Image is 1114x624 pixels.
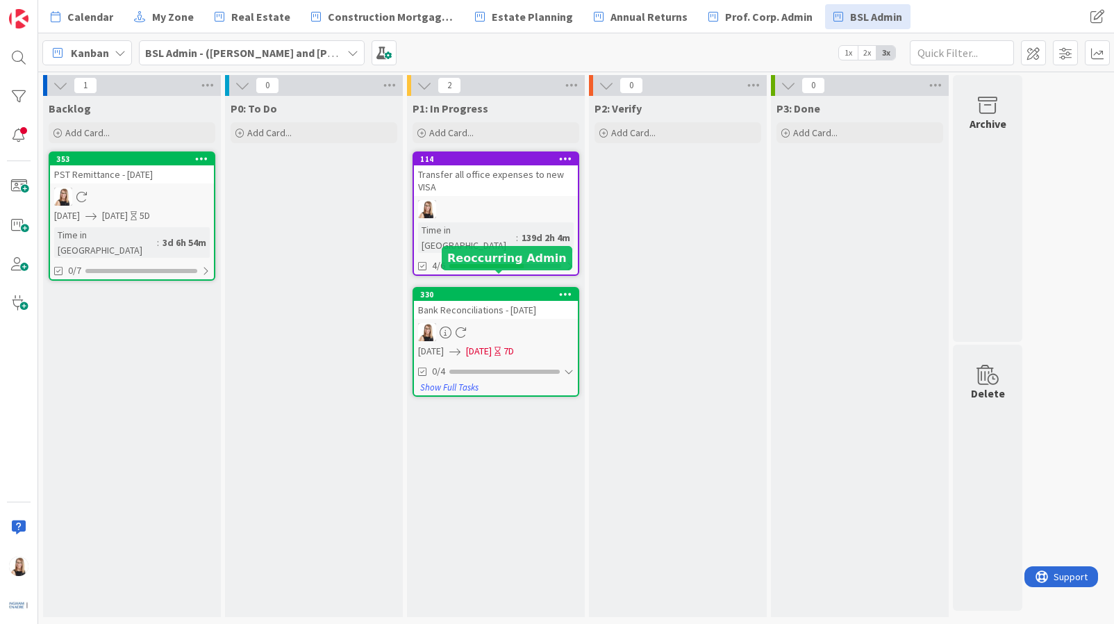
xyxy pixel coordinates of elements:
img: DB [418,200,436,218]
span: 0 [256,77,279,94]
span: Support [29,2,63,19]
div: 353 [50,153,214,165]
img: DB [418,323,436,341]
span: P0: To Do [231,101,277,115]
span: Add Card... [429,126,474,139]
span: Calendar [67,8,113,25]
a: BSL Admin [825,4,911,29]
a: 330Bank Reconciliations - [DATE]DB[DATE][DATE]7D0/4Show Full Tasks [413,287,579,397]
h5: Reoccurring Admin [447,252,567,265]
img: DB [54,188,72,206]
div: 330 [414,288,578,301]
b: BSL Admin - ([PERSON_NAME] and [PERSON_NAME]) [145,46,405,60]
div: PST Remittance - [DATE] [50,165,214,183]
span: [DATE] [102,208,128,223]
span: 1 [74,77,97,94]
span: 0/4 [432,364,445,379]
button: Show Full Tasks [419,380,479,395]
span: 1x [839,46,858,60]
div: Transfer all office expenses to new VISA [414,165,578,196]
a: Prof. Corp. Admin [700,4,821,29]
span: Real Estate [231,8,290,25]
span: 2x [858,46,876,60]
div: DB [414,323,578,341]
span: : [157,235,159,250]
span: BSL Admin [850,8,902,25]
a: 114Transfer all office expenses to new VISADBTime in [GEOGRAPHIC_DATA]:139d 2h 4m4/6 [413,151,579,276]
span: 4/6 [432,258,445,273]
span: 2 [438,77,461,94]
a: Construction Mortgages - Draws [303,4,463,29]
div: 114 [420,154,578,164]
span: Annual Returns [610,8,688,25]
span: 0 [801,77,825,94]
span: My Zone [152,8,194,25]
a: Annual Returns [585,4,696,29]
span: [DATE] [466,344,492,359]
input: Quick Filter... [910,40,1014,65]
div: 3d 6h 54m [159,235,210,250]
div: 5D [140,208,150,223]
div: 114 [414,153,578,165]
div: DB [414,200,578,218]
div: 353PST Remittance - [DATE] [50,153,214,183]
span: [DATE] [54,208,80,223]
span: Backlog [49,101,91,115]
a: 353PST Remittance - [DATE]DB[DATE][DATE]5DTime in [GEOGRAPHIC_DATA]:3d 6h 54m0/7 [49,151,215,281]
span: Add Card... [793,126,838,139]
span: : [516,230,518,245]
span: Add Card... [247,126,292,139]
a: My Zone [126,4,202,29]
div: 330Bank Reconciliations - [DATE] [414,288,578,319]
div: Delete [971,385,1005,402]
div: 330 [420,290,578,299]
span: 3x [876,46,895,60]
div: 353 [56,154,214,164]
a: Calendar [42,4,122,29]
div: Archive [970,115,1006,132]
span: [DATE] [418,344,444,359]
div: DB [50,188,214,206]
span: P3: Done [776,101,820,115]
div: Bank Reconciliations - [DATE] [414,301,578,319]
img: avatar [9,596,28,615]
span: Kanban [71,44,109,61]
span: 0/7 [68,263,81,278]
a: Estate Planning [467,4,581,29]
a: Real Estate [206,4,299,29]
div: 7D [504,344,514,359]
img: DB [9,557,28,576]
span: Add Card... [65,126,110,139]
div: 114Transfer all office expenses to new VISA [414,153,578,196]
div: 139d 2h 4m [518,230,574,245]
span: Estate Planning [492,8,573,25]
img: Visit kanbanzone.com [9,9,28,28]
span: P2: Verify [595,101,642,115]
span: 0 [620,77,643,94]
span: Prof. Corp. Admin [725,8,813,25]
span: Construction Mortgages - Draws [328,8,454,25]
span: P1: In Progress [413,101,488,115]
div: Time in [GEOGRAPHIC_DATA] [418,222,516,253]
span: Add Card... [611,126,656,139]
div: Time in [GEOGRAPHIC_DATA] [54,227,157,258]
